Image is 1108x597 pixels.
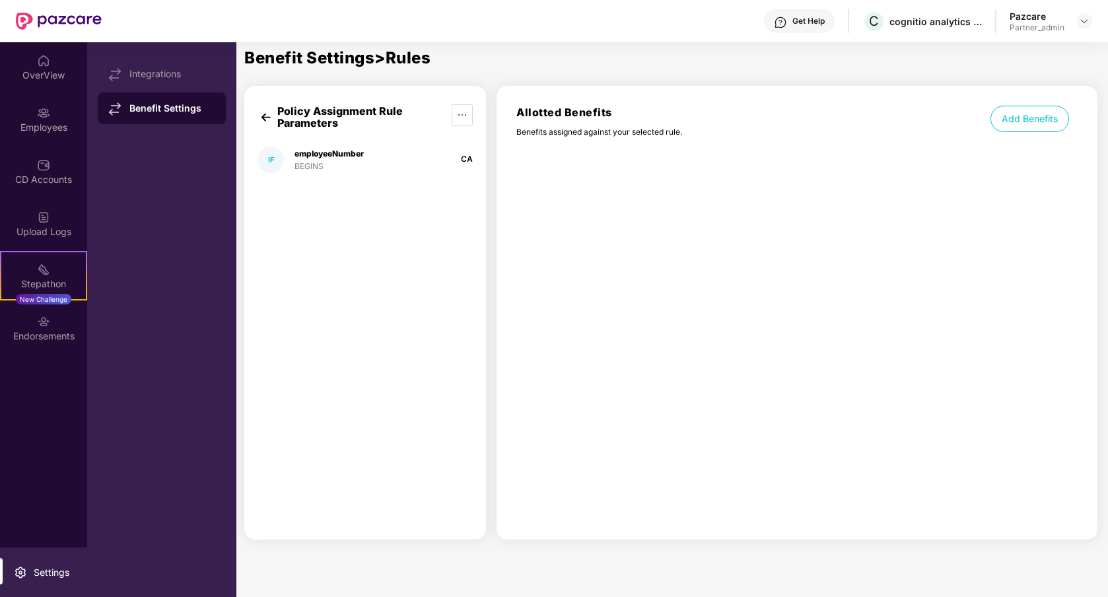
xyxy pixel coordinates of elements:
button: ellipsis [452,104,473,125]
img: New Pazcare Logo [16,13,102,30]
div: Policy Assignment Rule Parameters [277,105,428,129]
h1: Allotted Benefits [497,106,682,119]
img: svg+xml;base64,PHN2ZyBpZD0iRW5kb3JzZW1lbnRzIiB4bWxucz0iaHR0cDovL3d3dy53My5vcmcvMjAwMC9zdmciIHdpZH... [37,315,50,328]
span: C [869,13,879,29]
span: ellipsis [452,110,472,120]
img: svg+xml;base64,PHN2ZyBpZD0iU2V0dGluZy0yMHgyMCIgeG1sbnM9Imh0dHA6Ly93d3cudzMub3JnLzIwMDAvc3ZnIiB3aW... [14,566,27,579]
div: Partner_admin [1010,22,1064,33]
img: svg+xml;base64,PHN2ZyB4bWxucz0iaHR0cDovL3d3dy53My5vcmcvMjAwMC9zdmciIHdpZHRoPSIxNy44MzIiIGhlaWdodD... [108,102,121,116]
img: svg+xml;base64,PHN2ZyBpZD0iSGVscC0zMngzMiIgeG1sbnM9Imh0dHA6Ly93d3cudzMub3JnLzIwMDAvc3ZnIiB3aWR0aD... [774,16,787,29]
div: Settings [30,566,73,579]
div: Integrations [129,69,215,79]
div: Pazcare [1010,10,1064,22]
button: Add Benefits [990,106,1069,132]
img: svg+xml;base64,PHN2ZyBpZD0iQ0RfQWNjb3VudHMiIGRhdGEtbmFtZT0iQ0QgQWNjb3VudHMiIHhtbG5zPSJodHRwOi8vd3... [37,158,50,172]
img: svg+xml;base64,PHN2ZyBpZD0iRW1wbG95ZWVzIiB4bWxucz0iaHR0cDovL3d3dy53My5vcmcvMjAwMC9zdmciIHdpZHRoPS... [37,106,50,120]
img: svg+xml;base64,PHN2ZyB4bWxucz0iaHR0cDovL3d3dy53My5vcmcvMjAwMC9zdmciIHdpZHRoPSIxNy44MzIiIGhlaWdodD... [108,68,121,81]
div: CA [461,154,473,164]
h1: Benefit Settings > Rules [244,50,1108,66]
img: svg+xml;base64,PHN2ZyBpZD0iSG9tZSIgeG1sbnM9Imh0dHA6Ly93d3cudzMub3JnLzIwMDAvc3ZnIiB3aWR0aD0iMjAiIG... [37,54,50,67]
div: New Challenge [16,294,71,304]
div: employeeNumber [294,149,364,158]
img: back [258,109,274,125]
img: svg+xml;base64,PHN2ZyB4bWxucz0iaHR0cDovL3d3dy53My5vcmcvMjAwMC9zdmciIHdpZHRoPSIyMSIgaGVpZ2h0PSIyMC... [37,263,50,276]
img: svg+xml;base64,PHN2ZyBpZD0iVXBsb2FkX0xvZ3MiIGRhdGEtbmFtZT0iVXBsb2FkIExvZ3MiIHhtbG5zPSJodHRwOi8vd3... [37,211,50,224]
div: Benefit Settings [129,102,215,115]
div: BEGINS [294,161,364,171]
div: IF [268,155,274,164]
p: Benefits assigned against your selected rule. [497,119,682,137]
div: cognitio analytics india private limited [889,15,982,28]
img: svg+xml;base64,PHN2ZyBpZD0iRHJvcGRvd24tMzJ4MzIiIHhtbG5zPSJodHRwOi8vd3d3LnczLm9yZy8yMDAwL3N2ZyIgd2... [1079,16,1090,26]
div: Get Help [792,16,825,26]
div: Stepathon [1,277,86,291]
